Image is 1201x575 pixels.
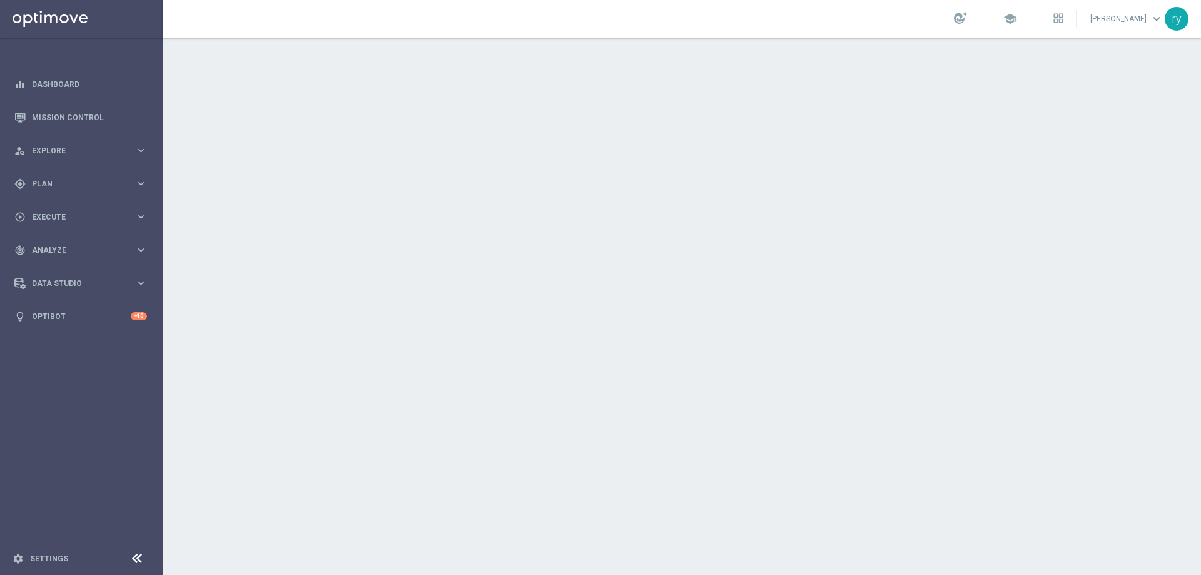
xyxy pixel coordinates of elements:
i: person_search [14,145,26,156]
button: equalizer Dashboard [14,79,148,89]
i: lightbulb [14,311,26,322]
div: +10 [131,312,147,320]
span: Data Studio [32,280,135,287]
div: Plan [14,178,135,190]
div: Data Studio [14,278,135,289]
i: settings [13,553,24,564]
div: ry [1165,7,1188,31]
i: gps_fixed [14,178,26,190]
i: keyboard_arrow_right [135,211,147,223]
i: keyboard_arrow_right [135,277,147,289]
span: keyboard_arrow_down [1150,12,1163,26]
button: gps_fixed Plan keyboard_arrow_right [14,179,148,189]
button: Mission Control [14,113,148,123]
i: track_changes [14,245,26,256]
div: Explore [14,145,135,156]
a: [PERSON_NAME]keyboard_arrow_down [1089,9,1165,28]
a: Mission Control [32,101,147,134]
a: Optibot [32,300,131,333]
span: Explore [32,147,135,155]
button: play_circle_outline Execute keyboard_arrow_right [14,212,148,222]
button: person_search Explore keyboard_arrow_right [14,146,148,156]
button: Data Studio keyboard_arrow_right [14,278,148,288]
button: track_changes Analyze keyboard_arrow_right [14,245,148,255]
div: Mission Control [14,101,147,134]
div: Execute [14,211,135,223]
i: keyboard_arrow_right [135,244,147,256]
i: play_circle_outline [14,211,26,223]
span: Plan [32,180,135,188]
span: Execute [32,213,135,221]
i: equalizer [14,79,26,90]
div: Optibot [14,300,147,333]
button: lightbulb Optibot +10 [14,312,148,322]
span: school [1003,12,1017,26]
a: Settings [30,555,68,562]
a: Dashboard [32,68,147,101]
i: keyboard_arrow_right [135,178,147,190]
div: Analyze [14,245,135,256]
div: Dashboard [14,68,147,101]
span: Analyze [32,247,135,254]
i: keyboard_arrow_right [135,145,147,156]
